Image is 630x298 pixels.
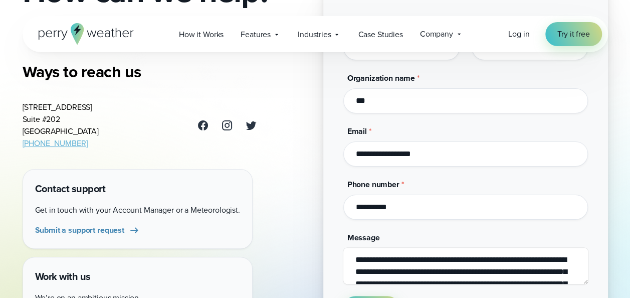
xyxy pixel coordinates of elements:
[35,224,140,236] a: Submit a support request
[347,232,380,243] span: Message
[557,28,589,40] span: Try it free
[23,137,88,149] a: [PHONE_NUMBER]
[347,179,399,190] span: Phone number
[298,29,331,41] span: Industries
[179,29,224,41] span: How it Works
[35,182,240,196] h4: Contact support
[347,125,367,137] span: Email
[23,62,257,82] h3: Ways to reach us
[35,204,240,216] p: Get in touch with your Account Manager or a Meteorologist.
[241,29,271,41] span: Features
[170,24,232,45] a: How it Works
[35,224,124,236] span: Submit a support request
[420,28,453,40] span: Company
[349,24,411,45] a: Case Studies
[347,72,415,84] span: Organization name
[545,22,601,46] a: Try it free
[508,28,529,40] a: Log in
[23,101,99,150] address: [STREET_ADDRESS] Suite #202 [GEOGRAPHIC_DATA]
[358,29,402,41] span: Case Studies
[35,269,240,284] h4: Work with us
